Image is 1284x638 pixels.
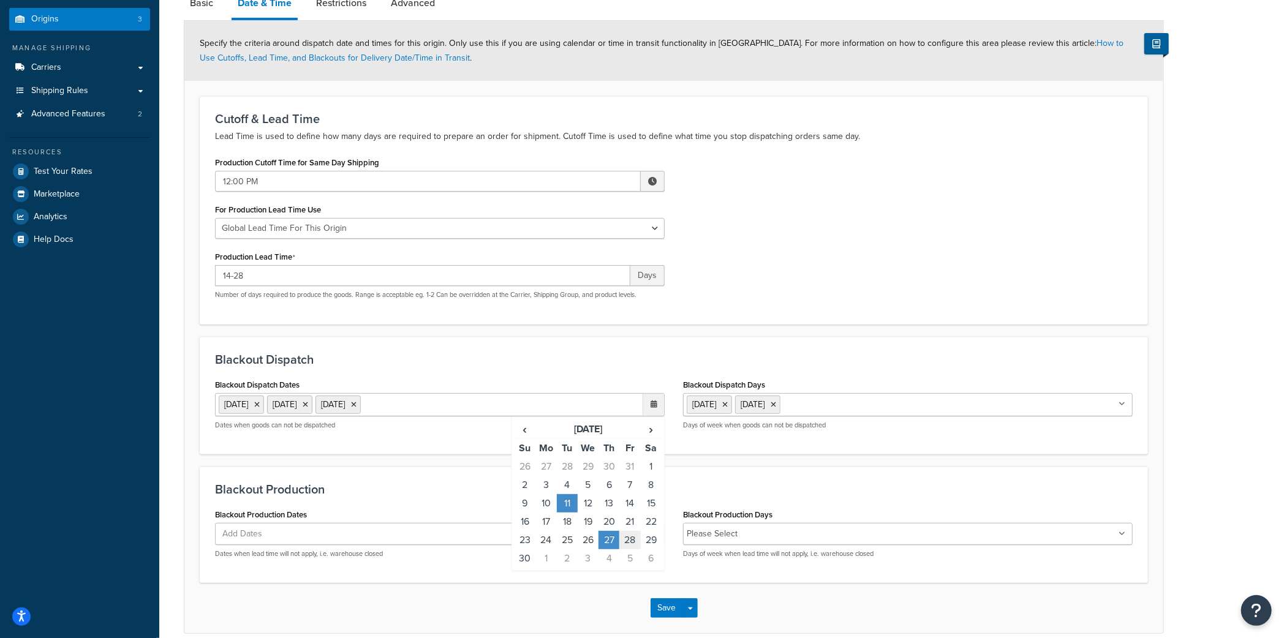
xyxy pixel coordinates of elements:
[215,549,665,558] p: Dates when lead time will not apply, i.e. warehouse closed
[200,37,1123,64] span: Specify the criteria around dispatch date and times for this origin. Only use this if you are usi...
[687,525,738,542] li: Please Select
[215,380,300,389] label: Blackout Dispatch Dates
[1144,33,1169,54] button: Show Help Docs
[9,206,150,228] a: Analytics
[215,158,379,167] label: Production Cutoff Time for Same Day Shipping
[535,438,556,457] th: Mo
[515,476,535,494] td: 2
[535,549,556,568] td: 1
[515,549,535,568] td: 30
[34,212,67,222] span: Analytics
[535,476,556,494] td: 3
[641,549,662,568] td: 6
[619,549,640,568] td: 5
[31,86,88,96] span: Shipping Rules
[641,512,662,531] td: 22
[619,476,640,494] td: 7
[599,531,619,549] td: 27
[219,396,264,414] li: [DATE]
[683,510,772,519] label: Blackout Production Days
[619,494,640,512] td: 14
[34,167,93,177] span: Test Your Rates
[9,8,150,31] a: Origins3
[641,494,662,512] td: 15
[557,438,578,457] th: Tu
[578,476,599,494] td: 5
[215,129,1133,144] p: Lead Time is used to define how many days are required to prepare an order for shipment. Cutoff T...
[599,457,619,476] td: 30
[215,353,1133,366] h3: Blackout Dispatch
[641,438,662,457] th: Sa
[515,512,535,531] td: 16
[215,205,321,214] label: For Production Lead Time Use
[641,421,661,438] span: ›
[9,103,150,126] a: Advanced Features2
[683,549,1133,558] p: Days of week when lead time will not apply, i.e. warehouse closed
[9,80,150,102] a: Shipping Rules
[741,398,765,411] span: [DATE]
[619,512,640,531] td: 21
[535,512,556,531] td: 17
[9,228,150,250] a: Help Docs
[641,457,662,476] td: 1
[692,398,716,411] span: [DATE]
[557,457,578,476] td: 28
[557,531,578,549] td: 25
[315,396,361,414] li: [DATE]
[619,438,640,457] th: Fr
[515,457,535,476] td: 26
[31,109,105,119] span: Advanced Features
[557,494,578,512] td: 11
[578,494,599,512] td: 12
[138,109,142,119] span: 2
[215,510,307,519] label: Blackout Production Dates
[9,160,150,182] a: Test Your Rates
[215,421,665,430] p: Dates when goods can not be dispatched
[34,189,80,200] span: Marketplace
[599,438,619,457] th: Th
[515,421,535,438] span: ‹
[578,531,599,549] td: 26
[1241,595,1272,626] button: Open Resource Center
[557,512,578,531] td: 18
[578,512,599,531] td: 19
[138,14,142,24] span: 3
[557,549,578,568] td: 2
[599,494,619,512] td: 13
[215,482,1133,496] h3: Blackout Production
[578,457,599,476] td: 29
[599,512,619,531] td: 20
[599,476,619,494] td: 6
[630,265,665,286] span: Days
[31,62,61,73] span: Carriers
[9,103,150,126] li: Advanced Features
[215,252,295,262] label: Production Lead Time
[515,438,535,457] th: Su
[641,531,662,549] td: 29
[683,421,1133,430] p: Days of week when goods can not be dispatched
[9,8,150,31] li: Origins
[535,420,640,439] th: [DATE]
[535,531,556,549] td: 24
[599,549,619,568] td: 4
[9,147,150,157] div: Resources
[34,235,74,245] span: Help Docs
[557,476,578,494] td: 4
[619,457,640,476] td: 31
[215,112,1133,126] h3: Cutoff & Lead Time
[683,380,765,389] label: Blackout Dispatch Days
[9,56,150,79] a: Carriers
[535,494,556,512] td: 10
[578,438,599,457] th: We
[515,531,535,549] td: 23
[267,396,312,414] li: [DATE]
[9,183,150,205] a: Marketplace
[219,524,278,544] span: Add Dates
[651,598,684,618] button: Save
[619,531,640,549] td: 28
